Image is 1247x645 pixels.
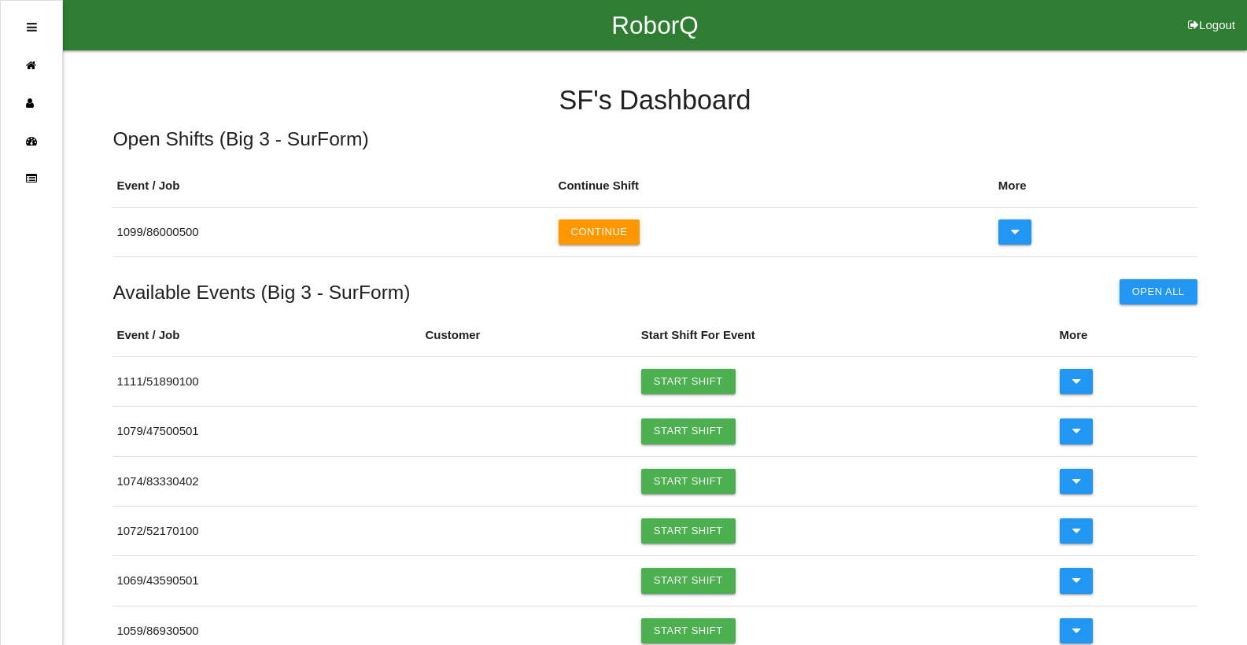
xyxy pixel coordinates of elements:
[113,456,421,506] td: 1074 / 83330402
[27,9,37,46] div: Open
[637,315,1056,356] th: Start Shift For Event
[641,618,736,643] a: Start Shift
[641,369,736,394] a: Start Shift
[113,407,421,456] td: 1079 / 47500501
[641,469,736,494] a: Start Shift
[113,86,1197,116] h4: SF 's Dashboard
[113,356,421,406] td: 1111 / 51890100
[113,282,410,303] h5: Available Events ( Big 3 - SurForm )
[641,518,736,544] a: Start Shift
[421,315,636,356] th: Customer
[1056,315,1197,356] th: More
[559,219,640,245] button: Continue
[555,165,994,207] th: Continue Shift
[113,315,421,356] th: Event / Job
[113,165,554,207] th: Event / Job
[113,207,554,256] td: 1099 / 86000500
[113,507,421,556] td: 1072 / 52170100
[113,556,421,606] td: 1069 / 43590501
[1120,279,1197,304] button: Open All
[113,128,1197,149] h5: Open Shifts ( Big 3 - SurForm )
[641,418,736,444] a: Start Shift
[641,568,736,593] a: Start Shift
[994,165,1197,207] th: More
